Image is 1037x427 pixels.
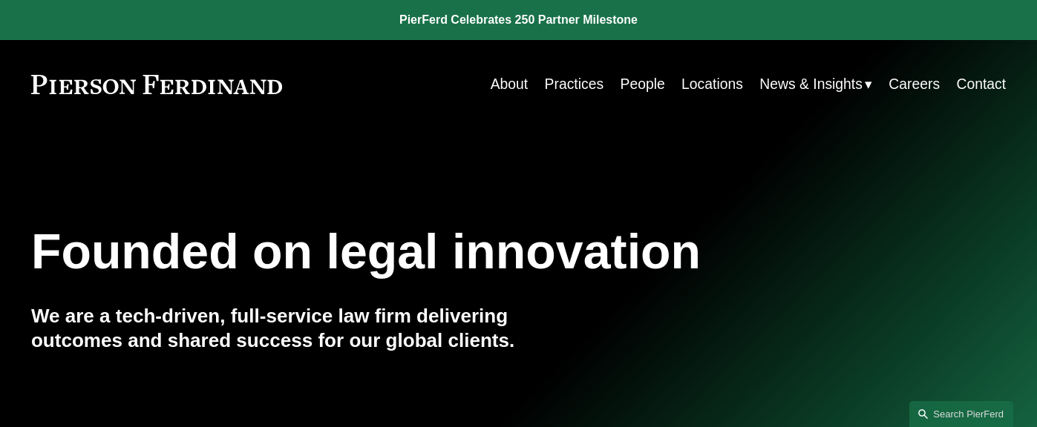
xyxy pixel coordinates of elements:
[31,224,843,280] h1: Founded on legal innovation
[621,70,665,99] a: People
[759,71,863,97] span: News & Insights
[956,70,1006,99] a: Contact
[759,70,872,99] a: folder dropdown
[31,304,519,353] h4: We are a tech-driven, full-service law firm delivering outcomes and shared success for our global...
[545,70,604,99] a: Practices
[491,70,529,99] a: About
[889,70,940,99] a: Careers
[909,401,1013,427] a: Search this site
[681,70,743,99] a: Locations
